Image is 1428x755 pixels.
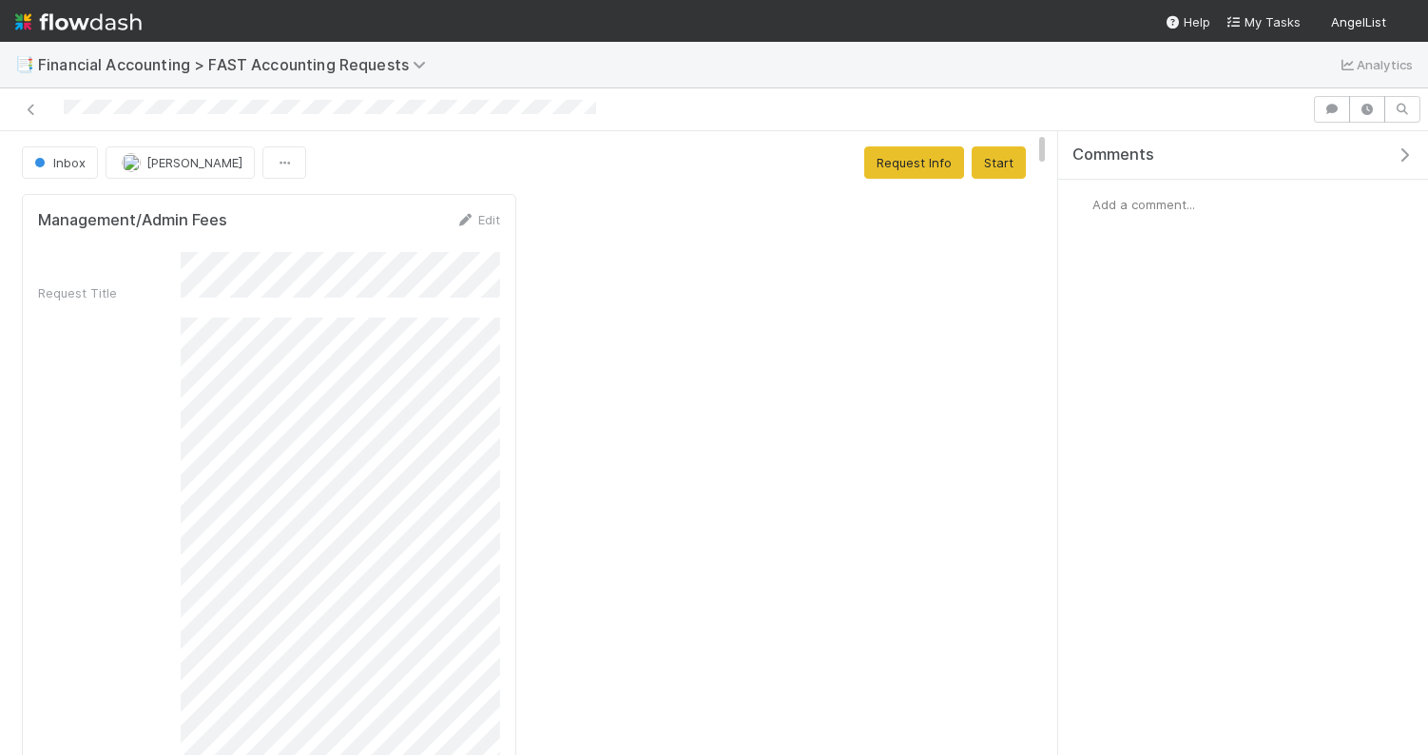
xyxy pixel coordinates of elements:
[38,283,181,302] div: Request Title
[38,211,227,230] h5: Management/Admin Fees
[122,153,141,172] img: avatar_030f5503-c087-43c2-95d1-dd8963b2926c.png
[106,146,255,179] button: [PERSON_NAME]
[22,146,98,179] button: Inbox
[1225,14,1301,29] span: My Tasks
[1073,195,1092,214] img: avatar_4aa8e4fd-f2b7-45ba-a6a5-94a913ad1fe4.png
[1331,14,1386,29] span: AngelList
[1338,53,1413,76] a: Analytics
[972,146,1026,179] button: Start
[1165,12,1210,31] div: Help
[1072,145,1154,165] span: Comments
[15,6,142,38] img: logo-inverted-e16ddd16eac7371096b0.svg
[30,155,86,170] span: Inbox
[1092,197,1195,212] span: Add a comment...
[1394,13,1413,32] img: avatar_4aa8e4fd-f2b7-45ba-a6a5-94a913ad1fe4.png
[146,155,242,170] span: [PERSON_NAME]
[1225,12,1301,31] a: My Tasks
[864,146,964,179] button: Request Info
[15,56,34,72] span: 📑
[455,212,500,227] a: Edit
[38,55,435,74] span: Financial Accounting > FAST Accounting Requests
